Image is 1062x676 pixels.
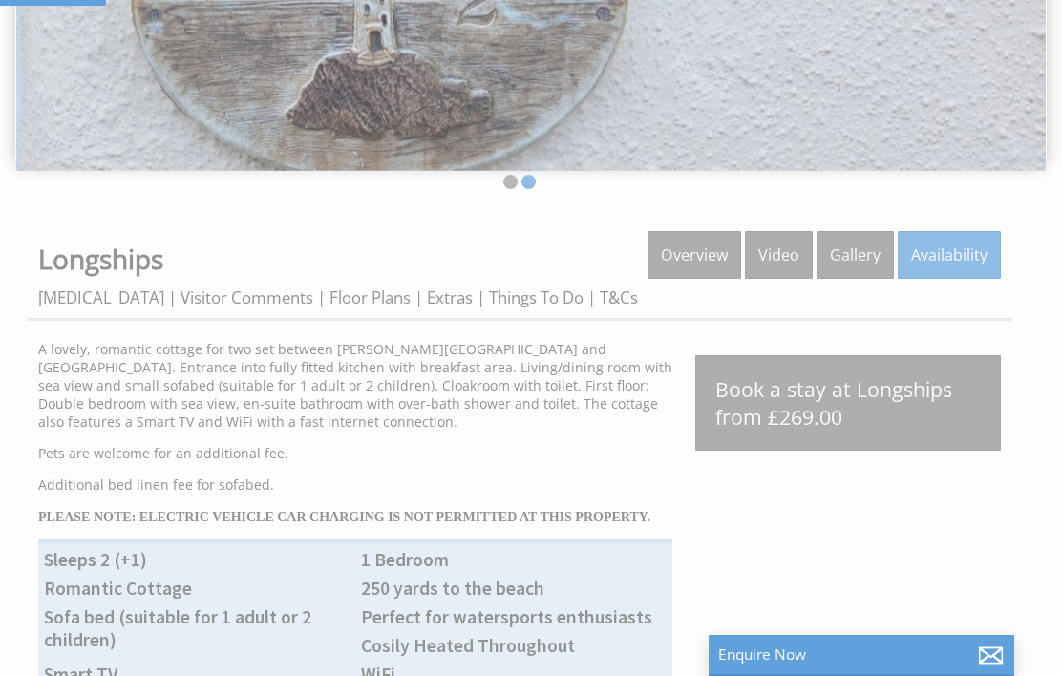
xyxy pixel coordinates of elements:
[600,286,638,308] a: T&Cs
[817,231,894,279] a: Gallery
[355,574,672,602] li: 250 yards to the beach
[38,510,648,524] b: PLEASE NOTE: ELECTRIC VEHICLE CAR CHARGING IS NOT PERMITTED AT THIS PROPERTY
[38,574,355,602] li: Romantic Cottage
[898,231,1001,279] a: Availability
[489,286,584,308] a: Things To Do
[181,286,313,308] a: Visitor Comments
[38,286,164,308] a: [MEDICAL_DATA]
[648,231,741,279] a: Overview
[695,355,1001,451] a: Book a stay at Longships from £269.00
[38,602,355,654] li: Sofa bed (suitable for 1 adult or 2 children)
[38,444,672,462] p: Pets are welcome for an additional fee.
[38,241,163,277] a: Longships
[38,340,672,431] p: A lovely, romantic cottage for two set between [PERSON_NAME][GEOGRAPHIC_DATA] and [GEOGRAPHIC_DAT...
[355,602,672,631] li: Perfect for watersports enthusiasts
[38,545,355,574] li: Sleeps 2 (+1)
[718,644,1005,665] p: Enquire Now
[38,475,672,494] p: Additional bed linen fee for sofabed.
[648,510,651,524] b: .
[745,231,813,279] a: Video
[355,545,672,574] li: 1 Bedroom
[329,286,411,308] a: Floor Plans
[427,286,473,308] a: Extras
[355,631,672,660] li: Cosily Heated Throughout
